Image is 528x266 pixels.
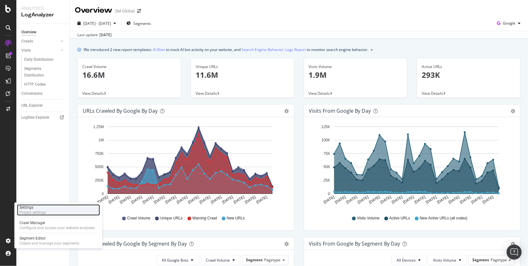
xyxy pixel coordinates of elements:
a: Visits [21,47,59,54]
text: 0 [328,192,330,196]
span: Segment [472,257,489,263]
span: [DATE] - [DATE] [83,21,111,26]
div: LogAnalyzer [21,11,64,19]
text: 125K [321,125,330,129]
text: [DATE] [255,195,268,205]
p: 1.9M [309,70,403,80]
text: [DATE] [402,195,415,205]
text: [DATE] [153,195,166,205]
div: 3M Global [115,8,135,14]
div: Visits [21,47,31,54]
span: New URLs [227,216,245,221]
a: Segments Distribution [24,65,65,79]
span: View Details [82,91,104,96]
text: [DATE] [425,195,437,205]
text: [DATE] [96,195,109,205]
button: Visits Volume [428,255,467,265]
text: [DATE] [131,195,143,205]
div: Conversions [21,90,42,97]
text: [DATE] [233,195,245,205]
div: Project settings [19,210,46,215]
text: [DATE] [142,195,154,205]
div: URLs Crawled by Google By Segment By Day [83,241,187,247]
span: View Details [196,91,217,96]
button: close banner [369,45,374,54]
div: Visits from Google By Segment By Day [309,241,400,247]
div: gear [285,242,289,246]
text: [DATE] [357,195,369,205]
p: 16.6M [82,70,176,80]
text: [DATE] [221,195,234,205]
div: arrow-right-arrow-left [137,9,141,13]
text: 1M [98,138,104,143]
a: Logfiles Explorer [21,114,65,121]
div: HTTP Codes [24,81,46,88]
a: Search Engine Behavior: Logs Report [242,46,306,53]
span: Crawl Volume [127,216,150,221]
span: Active URLs [389,216,410,221]
button: All Devices [391,255,426,265]
div: Overview [21,29,36,36]
div: info banner [77,46,520,53]
span: Segment [246,257,263,263]
a: Overview [21,29,65,36]
div: Unique URLs [196,64,289,70]
a: AI Bots [153,46,165,53]
a: SettingsProject settings [17,204,100,216]
span: View Details [422,91,443,96]
span: New Active URLs (all codes) [420,216,467,221]
div: [DATE] [99,32,112,38]
text: [DATE] [244,195,257,205]
text: 75K [323,151,330,156]
text: [DATE] [119,195,132,205]
svg: A chart. [309,122,515,210]
div: Open Intercom Messenger [507,245,522,260]
text: [DATE] [187,195,200,205]
div: URLs Crawled by Google by day [83,108,158,114]
div: Configure and access your website analyses [19,225,95,230]
span: Google [503,20,515,26]
a: Conversions [21,90,65,97]
div: gear [511,242,515,246]
p: 293K [422,70,515,80]
text: [DATE] [368,195,381,205]
div: Crawl Manager [19,220,95,225]
a: Segment EditorCreate and manage your segments [17,235,100,246]
text: 50K [323,165,330,169]
text: [DATE] [176,195,188,205]
span: Visits Volume [357,216,380,221]
text: [DATE] [345,195,358,205]
button: Segments [124,18,153,28]
text: [DATE] [164,195,177,205]
text: [DATE] [199,195,211,205]
text: [DATE] [414,195,426,205]
div: Visits from Google by day [309,108,371,114]
span: Pagetype [264,257,281,263]
span: All Devices [397,258,416,263]
text: [DATE] [210,195,223,205]
text: [DATE] [459,195,472,205]
div: A chart. [83,122,289,210]
button: [DATE] - [DATE] [75,18,119,28]
text: 100K [321,138,330,143]
div: Overview [75,5,112,16]
text: 0 [102,192,104,196]
span: Crawl Volume [206,258,230,263]
div: Segments Distribution [24,65,59,79]
a: URL Explorer [21,102,65,109]
div: gear [511,109,515,113]
div: Segment Editor [19,236,79,241]
span: Pagetype [491,257,507,263]
div: Create and manage your segments [19,241,79,246]
div: Daily Distribution [24,56,53,63]
a: HTTP Codes [24,81,65,88]
text: [DATE] [391,195,403,205]
div: Analytics [21,5,64,11]
text: [DATE] [436,195,449,205]
text: [DATE] [334,195,347,205]
text: [DATE] [380,195,392,205]
div: gear [285,109,289,113]
button: All Google Bots [157,255,199,265]
text: 750K [95,151,104,156]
